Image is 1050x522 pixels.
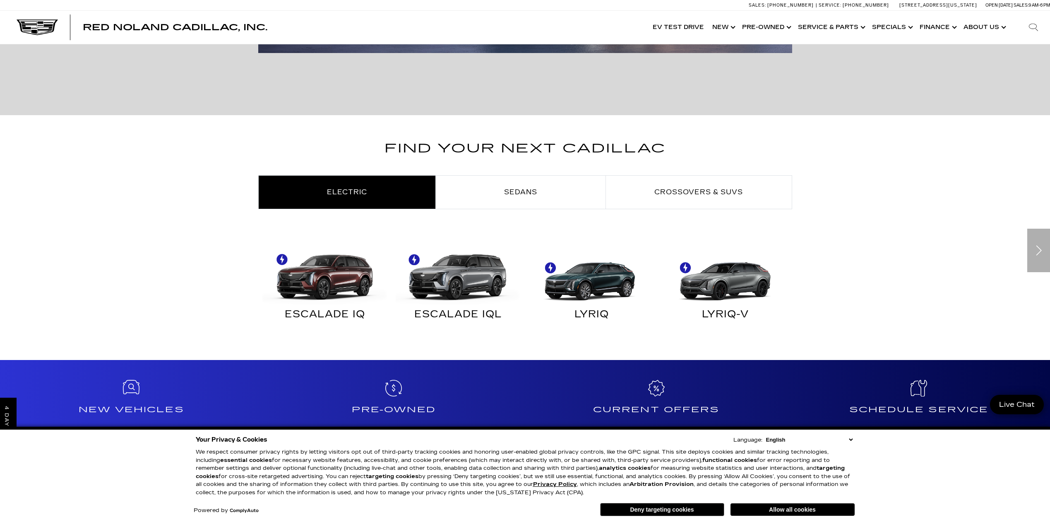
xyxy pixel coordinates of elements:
a: Current Offers [525,360,788,443]
a: LYRIQ-V LYRIQ-V [658,242,792,327]
h4: New Vehicles [3,403,259,416]
a: Pre-Owned [262,360,525,443]
span: 9 AM-6 PM [1028,2,1050,8]
strong: functional cookies [702,457,757,464]
a: New [708,11,738,44]
a: Crossovers & SUVs [606,176,792,209]
a: Service & Parts [794,11,868,44]
span: [PHONE_NUMBER] [843,2,889,8]
button: Allow all cookies [730,503,855,516]
span: Sales: [1014,2,1028,8]
div: ESCALADE IQ [264,311,386,321]
a: Pre-Owned [738,11,794,44]
span: Electric [327,188,367,196]
a: EV Test Drive [649,11,708,44]
div: LYRIQ-V [665,311,786,321]
a: Finance [915,11,959,44]
span: Crossovers & SUVs [654,188,743,196]
h4: Pre-Owned [266,403,521,416]
h4: Schedule Service [791,403,1047,416]
h4: Current Offers [529,403,784,416]
strong: analytics cookies [599,465,651,471]
p: We respect consumer privacy rights by letting visitors opt out of third-party tracking cookies an... [196,448,855,497]
img: Cadillac Dark Logo with Cadillac White Text [17,19,58,35]
a: Service: [PHONE_NUMBER] [816,3,891,7]
span: Service: [819,2,841,8]
span: Live Chat [995,400,1039,409]
div: Language: [733,437,762,443]
div: Next slide [1027,229,1050,272]
img: LYRIQ-V [663,242,788,304]
a: Specials [868,11,915,44]
a: Sales: [PHONE_NUMBER] [749,3,816,7]
span: Sales: [749,2,766,8]
a: Electric [259,176,435,209]
img: LYRIQ [527,242,653,304]
a: Sedans [436,176,605,209]
div: ESCALADE IQL [398,311,519,321]
a: Schedule Service [788,360,1050,443]
a: Live Chat [990,395,1044,414]
img: ESCALADE IQL [396,242,521,304]
span: Sedans [504,188,537,196]
a: Red Noland Cadillac, Inc. [83,23,267,31]
div: Powered by [194,508,259,513]
h2: Find Your Next Cadillac [258,138,792,169]
a: LYRIQ LYRIQ [525,242,659,327]
button: Deny targeting cookies [600,503,724,516]
strong: targeting cookies [196,465,845,480]
a: ComplyAuto [230,508,259,513]
a: ESCALADE IQ ESCALADE IQ [258,242,392,327]
span: Your Privacy & Cookies [196,434,267,445]
strong: Arbitration Provision [630,481,694,488]
a: ESCALADE IQL ESCALADE IQL [392,242,525,327]
span: Open [DATE] [985,2,1013,8]
a: About Us [959,11,1009,44]
div: LYRIQ [531,311,653,321]
span: Red Noland Cadillac, Inc. [83,22,267,32]
strong: targeting cookies [366,473,418,480]
a: [STREET_ADDRESS][US_STATE] [899,2,977,8]
a: Privacy Policy [533,481,577,488]
select: Language Select [764,436,855,444]
img: ESCALADE IQ [262,242,388,304]
span: [PHONE_NUMBER] [767,2,814,8]
strong: essential cookies [220,457,272,464]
